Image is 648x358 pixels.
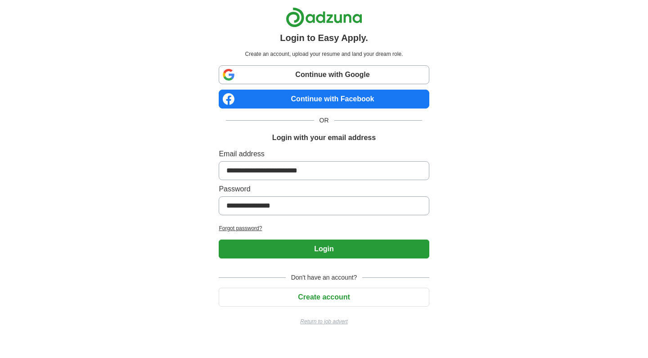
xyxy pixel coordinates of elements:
label: Email address [219,149,429,159]
img: Adzuna logo [286,7,362,27]
h1: Login to Easy Apply. [280,31,368,45]
label: Password [219,184,429,195]
a: Forgot password? [219,224,429,232]
button: Login [219,240,429,258]
p: Create an account, upload your resume and land your dream role. [220,50,427,58]
a: Continue with Google [219,65,429,84]
a: Create account [219,293,429,301]
button: Create account [219,288,429,307]
h1: Login with your email address [272,132,376,143]
a: Return to job advert [219,317,429,326]
span: OR [314,116,334,125]
a: Continue with Facebook [219,90,429,109]
span: Don't have an account? [286,273,363,282]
